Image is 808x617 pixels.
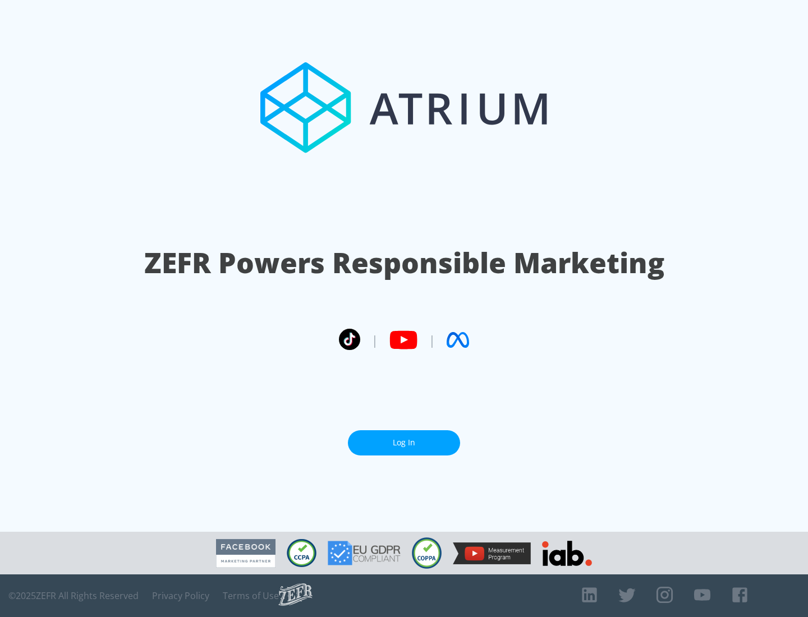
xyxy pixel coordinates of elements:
span: | [371,331,378,348]
img: GDPR Compliant [328,541,401,565]
span: © 2025 ZEFR All Rights Reserved [8,590,139,601]
img: COPPA Compliant [412,537,442,569]
h1: ZEFR Powers Responsible Marketing [144,243,664,282]
img: YouTube Measurement Program [453,542,531,564]
a: Log In [348,430,460,455]
img: Facebook Marketing Partner [216,539,276,568]
img: CCPA Compliant [287,539,316,567]
a: Privacy Policy [152,590,209,601]
span: | [429,331,435,348]
a: Terms of Use [223,590,279,601]
img: IAB [542,541,592,566]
